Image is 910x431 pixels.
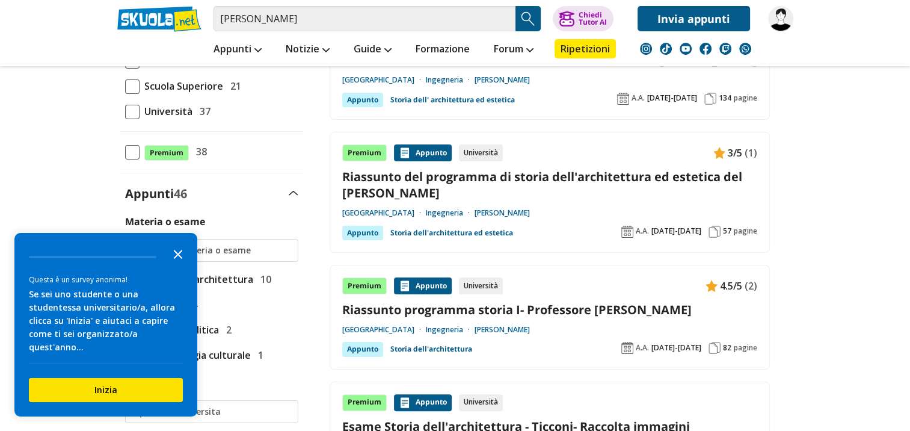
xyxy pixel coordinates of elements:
[390,93,515,107] a: Storia dell' architettura ed estetica
[709,342,721,354] img: Pagine
[253,347,263,363] span: 1
[413,39,473,61] a: Formazione
[221,322,232,338] span: 2
[342,302,757,318] a: Riassunto programma storia I- Professore [PERSON_NAME]
[647,93,697,103] span: [DATE]-[DATE]
[426,325,475,335] a: Ingegneria
[390,226,513,240] a: Storia dell'architettura ed estetica
[719,43,731,55] img: twitch
[734,343,757,353] span: pagine
[459,144,503,161] div: Università
[475,75,530,85] a: [PERSON_NAME]
[256,271,271,287] span: 10
[289,191,298,196] img: Apri e chiudi sezione
[140,104,192,119] span: Università
[125,215,205,228] label: Materia o esame
[621,226,633,238] img: Anno accademico
[728,145,742,161] span: 3/5
[399,147,411,159] img: Appunti contenuto
[515,6,541,31] button: Search Button
[636,343,649,353] span: A.A.
[640,43,652,55] img: instagram
[651,226,701,236] span: [DATE]-[DATE]
[342,394,387,411] div: Premium
[459,394,503,411] div: Università
[394,394,452,411] div: Appunto
[144,145,189,161] span: Premium
[768,6,793,31] img: banni94
[195,104,211,119] span: 37
[680,43,692,55] img: youtube
[426,75,475,85] a: Ingegneria
[390,342,472,356] a: Storia dell'architettura
[709,226,721,238] img: Pagine
[146,244,292,256] input: Ricerca materia o esame
[638,6,750,31] a: Invia appunti
[29,378,183,402] button: Inizia
[475,208,530,218] a: [PERSON_NAME]
[723,343,731,353] span: 82
[342,93,383,107] div: Appunto
[342,278,387,294] div: Premium
[283,39,333,61] a: Notizie
[739,43,751,55] img: WhatsApp
[632,93,645,103] span: A.A.
[342,226,383,240] div: Appunto
[342,75,426,85] a: [GEOGRAPHIC_DATA]
[636,226,649,236] span: A.A.
[745,145,757,161] span: (1)
[491,39,536,61] a: Forum
[475,325,530,335] a: [PERSON_NAME]
[706,280,718,292] img: Appunti contenuto
[342,208,426,218] a: [GEOGRAPHIC_DATA]
[555,39,616,58] a: Ripetizioni
[553,6,613,31] button: ChiediTutor AI
[621,342,633,354] img: Anno accademico
[617,93,629,105] img: Anno accademico
[351,39,395,61] a: Guide
[713,147,725,159] img: Appunti contenuto
[660,43,672,55] img: tiktok
[140,78,223,94] span: Scuola Superiore
[191,144,207,160] span: 38
[719,93,731,103] span: 134
[29,288,183,354] div: Se sei uno studente o una studentessa universitario/a, allora clicca su 'Inizia' e aiutaci a capi...
[720,278,742,294] span: 4.5/5
[342,325,426,335] a: [GEOGRAPHIC_DATA]
[14,233,197,417] div: Survey
[704,93,716,105] img: Pagine
[651,343,701,353] span: [DATE]-[DATE]
[399,280,411,292] img: Appunti contenuto
[399,397,411,409] img: Appunti contenuto
[426,208,475,218] a: Ingegneria
[342,169,757,201] a: Riassunto del programma di storia dell'architettura ed estetica del [PERSON_NAME]
[214,6,515,31] input: Cerca appunti, riassunti o versioni
[459,278,503,294] div: Università
[578,11,606,26] div: Chiedi Tutor AI
[394,278,452,294] div: Appunto
[723,226,731,236] span: 57
[146,406,292,418] input: Ricerca universita
[29,274,183,285] div: Questa è un survey anonima!
[699,43,712,55] img: facebook
[174,185,187,202] span: 46
[734,226,757,236] span: pagine
[166,241,190,265] button: Close the survey
[745,278,757,294] span: (2)
[519,10,537,28] img: Cerca appunti, riassunti o versioni
[342,342,383,356] div: Appunto
[342,144,387,161] div: Premium
[211,39,265,61] a: Appunti
[226,78,241,94] span: 21
[394,144,452,161] div: Appunto
[125,185,187,202] label: Appunti
[734,93,757,103] span: pagine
